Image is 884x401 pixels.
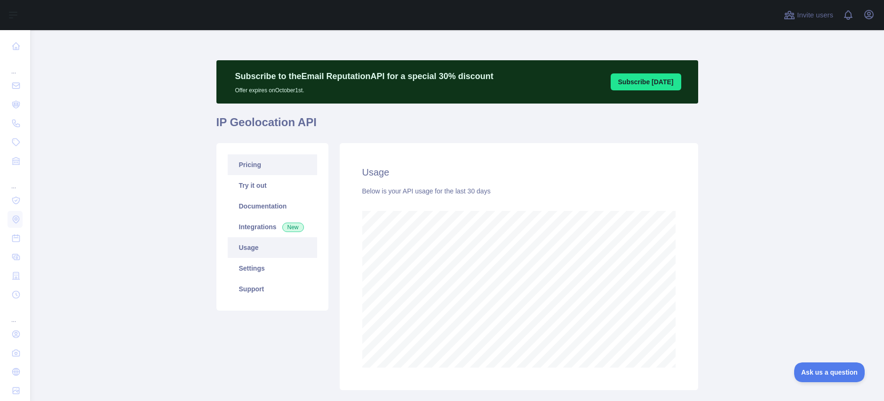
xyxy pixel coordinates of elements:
p: Offer expires on October 1st. [235,83,494,94]
a: Usage [228,237,317,258]
a: Pricing [228,154,317,175]
iframe: Toggle Customer Support [794,362,865,382]
button: Subscribe [DATE] [611,73,681,90]
div: ... [8,171,23,190]
button: Invite users [782,8,835,23]
a: Try it out [228,175,317,196]
p: Subscribe to the Email Reputation API for a special 30 % discount [235,70,494,83]
div: ... [8,305,23,324]
span: Invite users [797,10,833,21]
a: Integrations New [228,217,317,237]
h1: IP Geolocation API [216,115,698,137]
a: Support [228,279,317,299]
div: ... [8,56,23,75]
span: New [282,223,304,232]
h2: Usage [362,166,676,179]
a: Documentation [228,196,317,217]
a: Settings [228,258,317,279]
div: Below is your API usage for the last 30 days [362,186,676,196]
